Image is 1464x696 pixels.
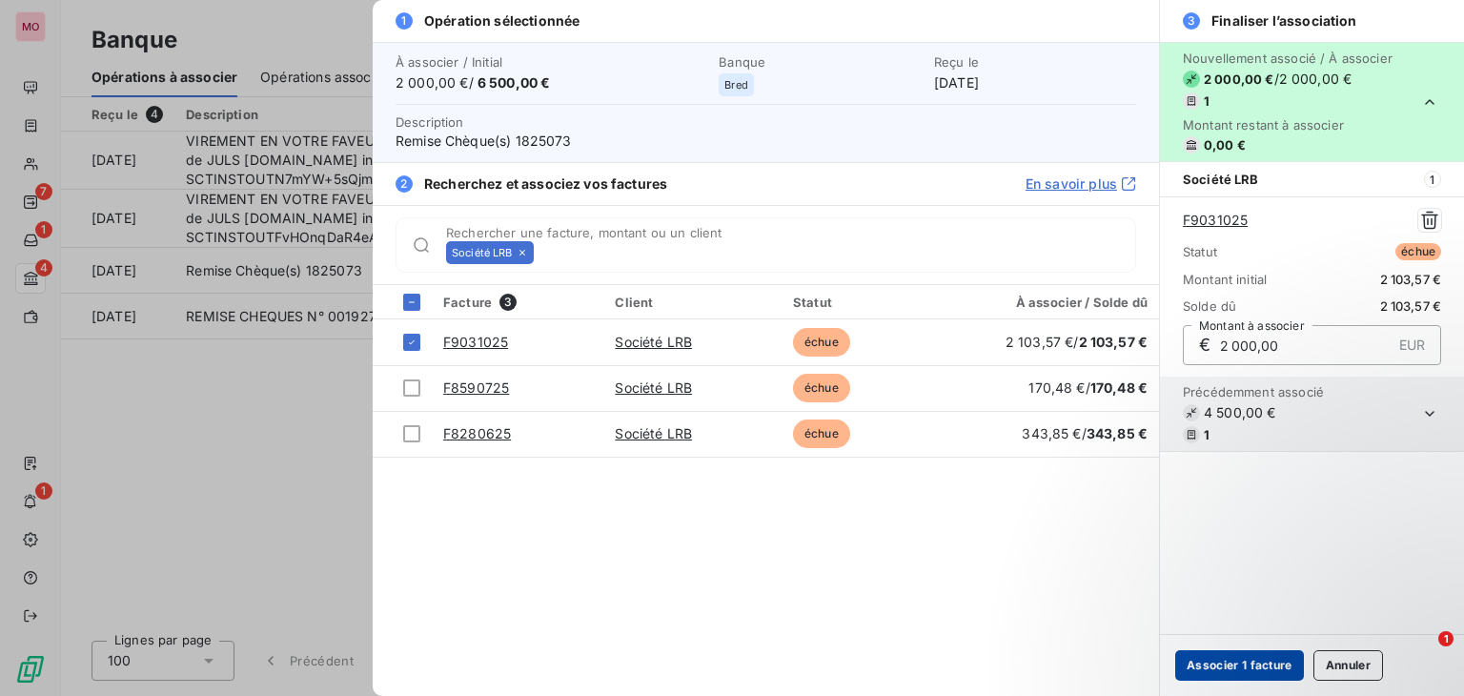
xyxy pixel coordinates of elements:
span: / 2 000,00 € [1274,70,1352,89]
span: Solde dû [1183,298,1236,314]
span: Montant initial [1183,272,1267,287]
span: 170,48 € / [1028,379,1148,396]
span: Précédemment associé [1183,384,1324,399]
a: F8590725 [443,379,509,396]
span: 343,85 € / [1022,425,1148,441]
span: échue [793,328,850,357]
span: échue [793,374,850,402]
a: Société LRB [615,379,692,396]
div: Statut [793,295,930,310]
span: Opération sélectionnée [424,11,579,31]
div: [DATE] [934,54,1136,92]
span: échue [793,420,850,448]
span: 2 000,00 € / [396,73,707,92]
iframe: Intercom live chat [1399,631,1445,677]
span: 2 103,57 € [1380,298,1442,314]
a: Société LRB [615,425,692,441]
span: 4 500,00 € [1183,403,1324,422]
span: Nouvellement associé / À associer [1183,51,1393,66]
a: F8280625 [443,425,511,441]
span: 2 103,57 € [1380,272,1442,287]
span: Société LRB [1183,172,1259,187]
a: En savoir plus [1026,174,1136,194]
span: À associer / Initial [396,54,707,70]
span: 1 [1204,93,1210,109]
span: 2 000,00 € [1204,72,1274,87]
div: Client [615,295,770,310]
iframe: Intercom notifications message [1083,511,1464,645]
div: Facture [443,294,592,311]
div: À associer / Solde dû [953,295,1148,310]
span: 2 103,57 € [1079,334,1149,350]
a: F9031025 [443,334,508,350]
input: placeholder [541,243,1135,262]
button: Annuler [1313,650,1383,681]
span: 1 [1204,427,1210,442]
span: Recherchez et associez vos factures [424,174,667,194]
span: 2 [396,175,413,193]
span: Banque [719,54,923,70]
span: Remise Chèque(s) 1825073 [396,132,1136,151]
span: Statut [1183,244,1217,259]
a: F9031025 [1183,211,1248,230]
span: échue [1395,243,1441,260]
span: Finaliser l’association [1211,11,1356,31]
span: Description [396,114,464,130]
span: Société LRB [452,247,513,258]
span: Reçu le [934,54,1136,70]
span: 3 [1183,12,1200,30]
span: 2 103,57 € / [1006,334,1148,350]
span: Montant restant à associer [1183,117,1393,133]
a: Société LRB [615,334,692,350]
span: Bred [724,79,748,91]
span: 170,48 € [1090,379,1148,396]
button: Associer 1 facture [1175,650,1304,681]
span: 1 [1424,171,1441,188]
span: 0,00 € [1204,137,1246,153]
span: 1 [396,12,413,30]
span: 6 500,00 € [478,74,551,91]
span: 1 [1438,631,1454,646]
span: 3 [499,294,517,311]
span: 343,85 € [1087,425,1148,441]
